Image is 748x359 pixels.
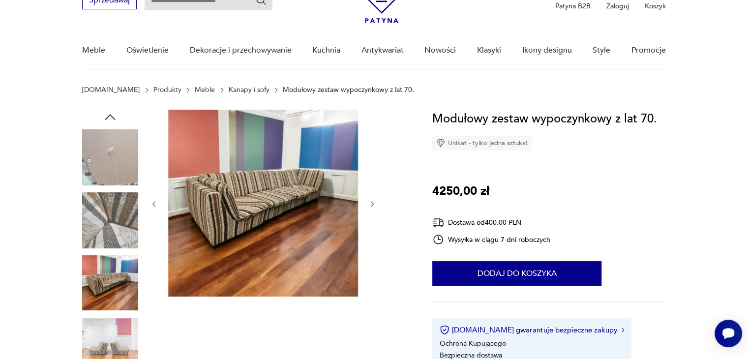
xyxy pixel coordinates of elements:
[82,129,138,185] img: Zdjęcie produktu Modułowy zestaw wypoczynkowy z lat 70.
[195,86,215,94] a: Meble
[432,261,601,286] button: Dodaj do koszyka
[189,31,291,69] a: Dekoracje i przechowywanie
[168,110,358,297] img: Zdjęcie produktu Modułowy zestaw wypoczynkowy z lat 70.
[432,216,444,229] img: Ikona dostawy
[522,31,571,69] a: Ikony designu
[82,31,105,69] a: Meble
[593,31,610,69] a: Style
[477,31,501,69] a: Klasyki
[432,110,657,128] h1: Modułowy zestaw wypoczynkowy z lat 70.
[283,86,414,94] p: Modułowy zestaw wypoczynkowy z lat 70.
[606,1,629,11] p: Zaloguj
[645,1,666,11] p: Koszyk
[631,31,666,69] a: Promocje
[622,328,625,332] img: Ikona strzałki w prawo
[440,339,506,348] li: Ochrona Kupującego
[432,182,489,201] p: 4250,00 zł
[436,139,445,148] img: Ikona diamentu
[312,31,340,69] a: Kuchnia
[715,320,742,347] iframe: Smartsupp widget button
[82,192,138,248] img: Zdjęcie produktu Modułowy zestaw wypoczynkowy z lat 70.
[82,255,138,311] img: Zdjęcie produktu Modułowy zestaw wypoczynkowy z lat 70.
[126,31,169,69] a: Oświetlenie
[440,325,449,335] img: Ikona certyfikatu
[229,86,269,94] a: Kanapy i sofy
[153,86,181,94] a: Produkty
[432,234,550,245] div: Wysyłka w ciągu 7 dni roboczych
[82,86,140,94] a: [DOMAIN_NAME]
[440,325,624,335] button: [DOMAIN_NAME] gwarantuje bezpieczne zakupy
[361,31,404,69] a: Antykwariat
[555,1,591,11] p: Patyna B2B
[424,31,456,69] a: Nowości
[432,216,550,229] div: Dostawa od 400,00 PLN
[432,136,532,150] div: Unikat - tylko jedna sztuka!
